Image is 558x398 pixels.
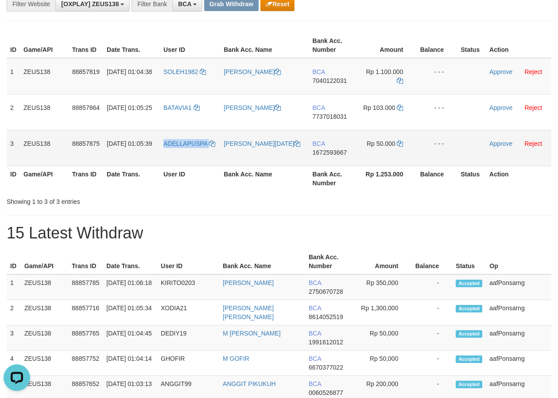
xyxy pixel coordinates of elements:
[354,274,411,300] td: Rp 350,000
[411,351,452,376] td: -
[309,330,321,337] span: BCA
[72,140,100,147] span: 88857875
[309,339,343,346] span: Copy 1991612012 to clipboard
[157,351,219,376] td: GHOFIR
[69,33,103,58] th: Trans ID
[68,351,103,376] td: 88857752
[397,140,403,147] a: Copy 50000 to clipboard
[486,300,551,325] td: aafPonsarng
[21,300,68,325] td: ZEUS138
[309,33,359,58] th: Bank Acc. Number
[21,351,68,376] td: ZEUS138
[305,249,354,274] th: Bank Acc. Number
[68,300,103,325] td: 88857716
[309,279,321,286] span: BCA
[163,104,192,111] span: BATAVIA1
[7,33,20,58] th: ID
[163,140,215,147] a: ADELLAPUSPA
[220,33,309,58] th: Bank Acc. Name
[309,288,343,295] span: Copy 2750670728 to clipboard
[7,224,551,242] h1: 15 Latest Withdraw
[452,249,486,274] th: Status
[354,249,411,274] th: Amount
[358,33,416,58] th: Amount
[61,0,119,8] span: [OXPLAY] ZEUS138
[313,68,325,75] span: BCA
[309,364,343,371] span: Copy 6670377022 to clipboard
[103,325,157,351] td: [DATE] 01:04:45
[411,300,452,325] td: -
[219,249,305,274] th: Bank Acc. Name
[103,351,157,376] td: [DATE] 01:04:14
[103,274,157,300] td: [DATE] 01:06:18
[456,280,482,287] span: Accepted
[21,325,68,351] td: ZEUS138
[223,355,249,362] a: M GOFIR
[7,194,226,206] div: Showing 1 to 3 of 3 entries
[309,313,343,320] span: Copy 8614052519 to clipboard
[223,304,274,320] a: [PERSON_NAME] [PERSON_NAME]
[486,274,551,300] td: aafPonsarng
[309,355,321,362] span: BCA
[157,325,219,351] td: DEDIY19
[220,166,309,191] th: Bank Acc. Name
[354,300,411,325] td: Rp 1,300,000
[313,113,347,120] span: Copy 7737018031 to clipboard
[157,300,219,325] td: XODIA21
[456,330,482,338] span: Accepted
[20,130,69,166] td: ZEUS138
[489,104,512,111] a: Approve
[68,274,103,300] td: 88857785
[416,166,457,191] th: Balance
[486,33,551,58] th: Action
[363,104,395,111] span: Rp 103.000
[20,166,69,191] th: Game/API
[457,33,486,58] th: Status
[489,140,512,147] a: Approve
[68,325,103,351] td: 88857765
[354,325,411,351] td: Rp 50,000
[411,249,452,274] th: Balance
[223,330,281,337] a: M [PERSON_NAME]
[486,351,551,376] td: aafPonsarng
[524,104,542,111] a: Reject
[4,4,30,30] button: Open LiveChat chat widget
[21,274,68,300] td: ZEUS138
[72,104,100,111] span: 88857864
[354,351,411,376] td: Rp 50,000
[20,58,69,94] td: ZEUS138
[489,68,512,75] a: Approve
[309,304,321,312] span: BCA
[7,300,21,325] td: 2
[397,77,403,84] a: Copy 1100000 to clipboard
[224,140,300,147] a: [PERSON_NAME][DATE]
[456,305,482,312] span: Accepted
[157,249,219,274] th: User ID
[21,249,68,274] th: Game/API
[309,166,359,191] th: Bank Acc. Number
[20,33,69,58] th: Game/API
[7,130,20,166] td: 3
[457,166,486,191] th: Status
[456,355,482,363] span: Accepted
[358,166,416,191] th: Rp 1.253.000
[411,274,452,300] td: -
[7,274,21,300] td: 1
[397,104,403,111] a: Copy 103000 to clipboard
[7,94,20,130] td: 2
[313,77,347,84] span: Copy 7040122031 to clipboard
[163,68,206,75] a: SOLEH1982
[313,149,347,156] span: Copy 1672593667 to clipboard
[7,249,21,274] th: ID
[7,351,21,376] td: 4
[157,274,219,300] td: KIRITO0203
[313,140,325,147] span: BCA
[160,166,220,191] th: User ID
[107,140,152,147] span: [DATE] 01:05:39
[178,0,191,8] span: BCA
[107,68,152,75] span: [DATE] 01:04:38
[107,104,152,111] span: [DATE] 01:05:25
[367,140,395,147] span: Rp 50.000
[160,33,220,58] th: User ID
[309,380,321,387] span: BCA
